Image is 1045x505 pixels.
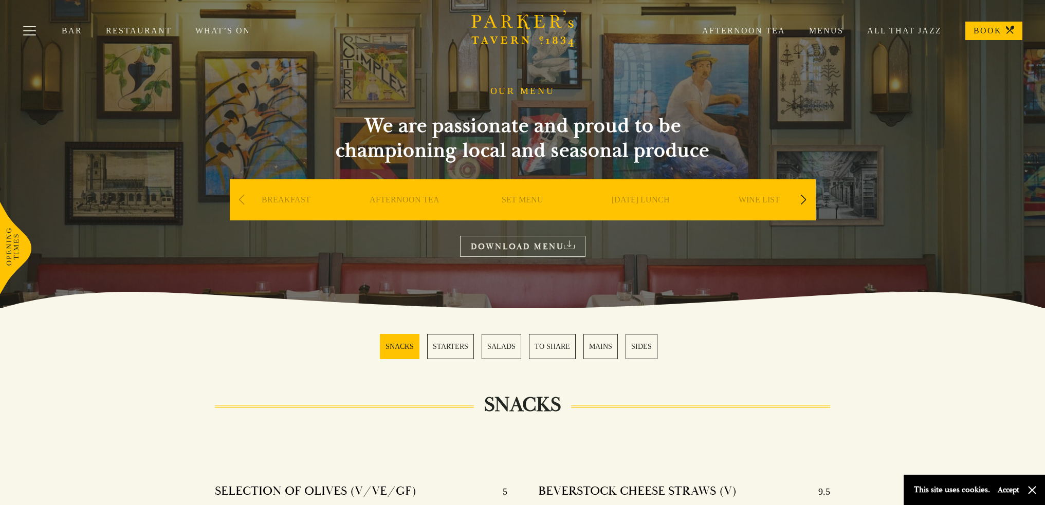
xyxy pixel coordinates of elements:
a: AFTERNOON TEA [370,195,439,236]
a: BREAKFAST [262,195,310,236]
div: 5 / 9 [703,179,816,251]
h4: SELECTION OF OLIVES (V/VE/GF) [215,483,416,500]
a: 1 / 6 [380,334,419,359]
a: 3 / 6 [482,334,521,359]
a: [DATE] LUNCH [612,195,670,236]
a: DOWNLOAD MENU [460,236,585,257]
a: 4 / 6 [529,334,576,359]
p: This site uses cookies. [914,482,990,497]
a: 2 / 6 [427,334,474,359]
p: 9.5 [808,483,830,500]
a: 5 / 6 [583,334,618,359]
div: 4 / 9 [584,179,698,251]
div: Previous slide [235,189,249,211]
button: Accept [998,485,1019,495]
div: Next slide [797,189,811,211]
div: 1 / 9 [230,179,343,251]
a: 6 / 6 [626,334,657,359]
h2: We are passionate and proud to be championing local and seasonal produce [317,114,728,163]
div: 2 / 9 [348,179,461,251]
button: Close and accept [1027,485,1037,495]
p: 5 [492,483,507,500]
div: 3 / 9 [466,179,579,251]
a: SET MENU [502,195,543,236]
h1: OUR MENU [490,86,555,97]
h4: BEVERSTOCK CHEESE STRAWS (V) [538,483,737,500]
h2: SNACKS [474,392,571,417]
a: WINE LIST [739,195,780,236]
